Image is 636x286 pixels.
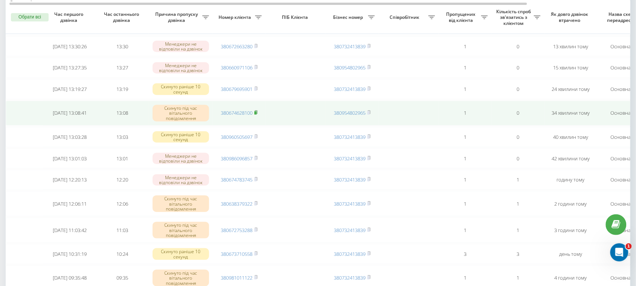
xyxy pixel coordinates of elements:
[492,127,544,147] td: 0
[221,43,252,50] a: 380672663280
[49,11,90,23] span: Час першого дзвінка
[153,222,209,238] div: Скинуто під час вітального повідомлення
[544,79,597,99] td: 24 хвилини тому
[153,62,209,74] div: Менеджери не відповіли на дзвінок
[96,79,149,99] td: 13:19
[492,191,544,216] td: 1
[43,101,96,126] td: [DATE] 13:08:41
[221,109,252,116] a: 380674628100
[96,170,149,190] td: 12:20
[439,101,492,126] td: 1
[221,200,252,207] a: 380638379322
[439,170,492,190] td: 1
[443,11,481,23] span: Пропущених від клієнта
[153,131,209,143] div: Скинуто раніше 10 секунд
[439,149,492,169] td: 1
[610,243,628,261] iframe: Intercom live chat
[334,86,365,92] a: 380732413839
[544,37,597,57] td: 13 хвилин тому
[544,218,597,243] td: 3 години тому
[221,64,252,71] a: 380660971106
[492,79,544,99] td: 0
[544,127,597,147] td: 40 хвилин тому
[334,200,365,207] a: 380732413839
[221,227,252,234] a: 380672753288
[221,86,252,92] a: 380679695901
[153,174,209,186] div: Менеджери не відповіли на дзвінок
[43,191,96,216] td: [DATE] 12:06:11
[334,176,365,183] a: 380732413839
[492,149,544,169] td: 0
[334,134,365,140] a: 380732413839
[96,101,149,126] td: 13:08
[334,109,365,116] a: 380954802965
[439,127,492,147] td: 1
[544,170,597,190] td: годину тому
[11,13,49,22] button: Обрати всі
[334,251,365,257] a: 380732413839
[495,9,534,26] span: Кількість спроб зв'язатись з клієнтом
[221,251,252,257] a: 380673710558
[96,127,149,147] td: 13:03
[439,244,492,264] td: 3
[492,244,544,264] td: 3
[96,149,149,169] td: 13:01
[439,58,492,78] td: 1
[439,79,492,99] td: 1
[153,11,202,23] span: Причина пропуску дзвінка
[153,83,209,95] div: Скинуто раніше 10 секунд
[96,37,149,57] td: 13:30
[43,244,96,264] td: [DATE] 10:31:19
[43,149,96,169] td: [DATE] 13:01:03
[221,134,252,140] a: 380960505697
[153,248,209,260] div: Скинуто раніше 10 секунд
[272,14,320,20] span: ПІБ Клієнта
[439,191,492,216] td: 1
[626,243,632,249] span: 1
[43,37,96,57] td: [DATE] 13:30:26
[43,218,96,243] td: [DATE] 11:03:42
[382,14,428,20] span: Співробітник
[334,43,365,50] a: 380732413839
[492,58,544,78] td: 0
[221,155,252,162] a: 380986096857
[43,79,96,99] td: [DATE] 13:19:27
[96,218,149,243] td: 11:03
[334,227,365,234] a: 380732413839
[153,153,209,164] div: Менеджери не відповіли на дзвінок
[153,41,209,52] div: Менеджери не відповіли на дзвінок
[544,191,597,216] td: 2 години тому
[492,37,544,57] td: 0
[153,105,209,121] div: Скинуто під час вітального повідомлення
[330,14,368,20] span: Бізнес номер
[43,127,96,147] td: [DATE] 13:03:28
[96,191,149,216] td: 12:06
[492,170,544,190] td: 1
[102,11,143,23] span: Час останнього дзвінка
[550,11,591,23] span: Як довго дзвінок втрачено
[96,244,149,264] td: 10:24
[492,218,544,243] td: 1
[334,274,365,281] a: 380732413839
[544,244,597,264] td: день тому
[43,170,96,190] td: [DATE] 12:20:13
[439,37,492,57] td: 1
[544,58,597,78] td: 15 хвилин тому
[334,155,365,162] a: 380732413839
[96,58,149,78] td: 13:27
[544,149,597,169] td: 42 хвилини тому
[153,195,209,212] div: Скинуто під час вітального повідомлення
[439,218,492,243] td: 1
[221,176,252,183] a: 380674783745
[221,274,252,281] a: 380981011122
[492,101,544,126] td: 0
[217,14,255,20] span: Номер клієнта
[334,64,365,71] a: 380954802965
[544,101,597,126] td: 34 хвилини тому
[43,58,96,78] td: [DATE] 13:27:35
